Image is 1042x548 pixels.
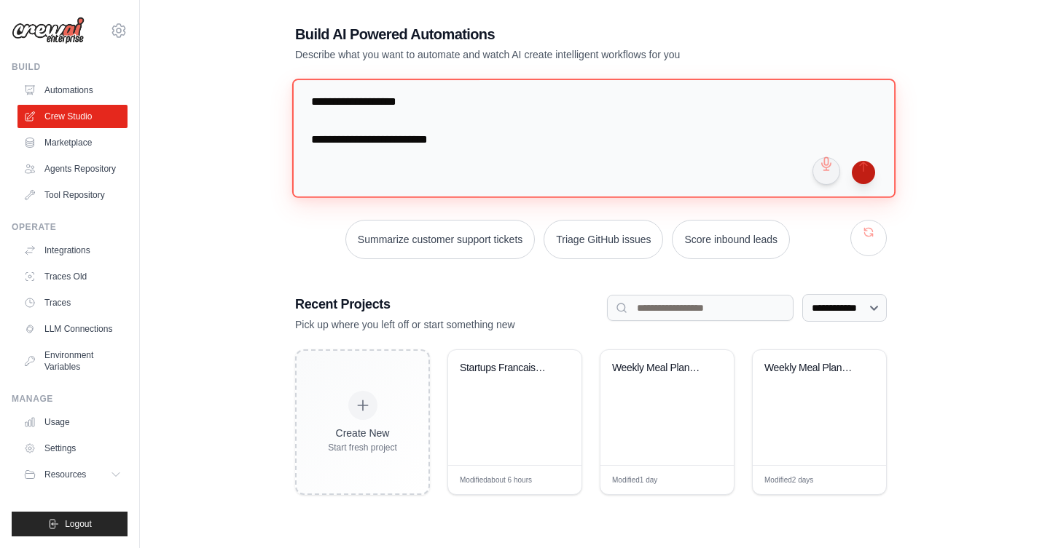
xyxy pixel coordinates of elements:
a: Settings [17,437,128,460]
h3: Recent Projects [295,294,607,314]
button: Triage GitHub issues [544,220,663,259]
span: Logout [65,518,92,530]
div: Operate [12,221,128,233]
a: Traces Old [17,265,128,288]
div: Startups Francaises avec Memoire Architecturale [460,362,554,375]
button: Click to speak your automation idea [812,157,840,185]
a: Traces [17,291,128,314]
button: Resources [17,463,128,486]
span: Modified about 6 hours [460,474,532,485]
div: Build [12,61,128,73]
a: Usage [17,410,128,434]
span: Modified 2 days [764,474,813,485]
div: Weekly Meal Planning Automation [764,362,858,375]
div: Manage [12,393,128,405]
a: Integrations [17,239,128,262]
iframe: Chat Widget [969,478,1042,548]
a: Marketplace [17,131,128,154]
a: LLM Connections [17,317,128,341]
h1: Build AI Powered Automations [295,24,785,44]
span: Resources [44,469,86,480]
img: Logo [12,17,85,44]
button: Summarize customer support tickets [345,220,535,259]
div: Create New [328,426,397,440]
span: Edit [852,474,864,485]
div: Widget de chat [969,478,1042,548]
p: Pick up where you left off or start something new [295,317,607,332]
span: Modified 1 day [612,474,657,485]
button: Score inbound leads [672,220,790,259]
a: Crew Studio [17,105,128,128]
div: Weekly Meal Planner & Shopping Assistant [612,362,706,375]
button: Logout [12,512,128,536]
p: Describe what you want to automate and watch AI create intelligent workflows for you [295,47,785,62]
span: Edit [547,474,560,485]
span: Edit [700,474,712,485]
button: Get new suggestions [850,220,887,256]
a: Environment Variables [17,344,128,378]
div: Start fresh project [328,442,397,453]
a: Automations [17,79,128,102]
a: Agents Repository [17,157,128,180]
a: Tool Repository [17,183,128,207]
